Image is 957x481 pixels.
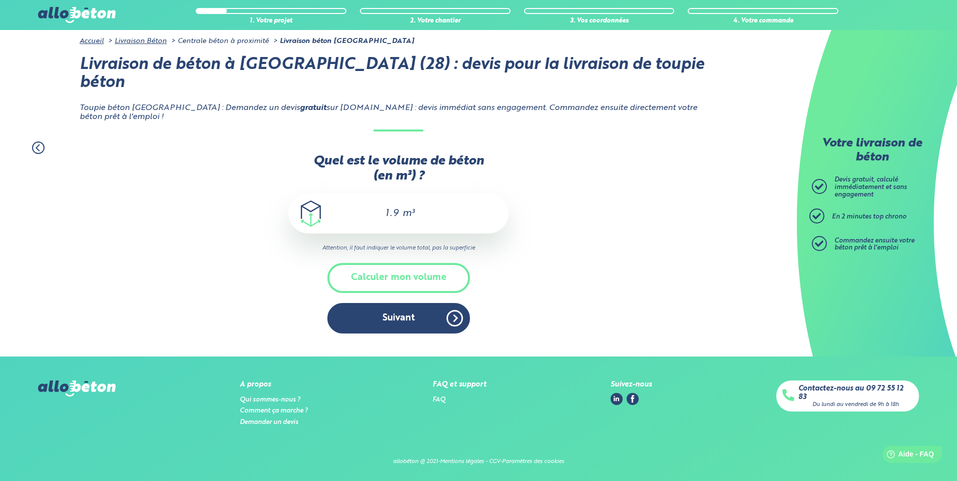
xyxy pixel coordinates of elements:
div: 3. Vos coordonnées [524,17,675,25]
button: Calculer mon volume [327,263,470,292]
a: Qui sommes-nous ? [240,396,300,403]
div: 4. Votre commande [688,17,838,25]
img: allobéton [38,380,115,396]
div: allobéton @ 2021 [393,458,438,465]
button: Suivant [327,303,470,333]
strong: gratuit [300,104,326,112]
label: Quel est le volume de béton (en m³) ? [288,154,509,183]
span: m³ [402,208,414,218]
h1: Livraison de béton à [GEOGRAPHIC_DATA] (28) : devis pour la livraison de toupie béton [80,56,717,93]
div: - [438,458,440,465]
a: Demander un devis [240,419,298,425]
span: - [486,458,488,464]
div: Suivez-nous [611,380,652,389]
div: A propos [240,380,308,389]
a: Livraison Béton [115,37,167,44]
p: Toupie béton [GEOGRAPHIC_DATA] : Demandez un devis sur [DOMAIN_NAME] : devis immédiat sans engage... [80,103,717,122]
iframe: Help widget launcher [868,442,946,470]
img: allobéton [38,7,115,23]
div: Du lundi au vendredi de 9h à 18h [812,401,899,408]
a: CGV [489,458,500,464]
div: 1. Votre projet [196,17,346,25]
a: Accueil [80,37,104,44]
li: Centrale béton à proximité [169,37,269,45]
a: Contactez-nous au 09 72 55 12 83 [798,384,913,401]
i: Attention, il faut indiquer le volume total, pas la superficie [288,243,509,253]
li: Livraison béton [GEOGRAPHIC_DATA] [271,37,414,45]
div: 2. Votre chantier [360,17,511,25]
a: FAQ [432,396,445,403]
input: 0 [383,207,400,219]
div: - [500,458,502,465]
a: Comment ça marche ? [240,407,308,414]
a: Paramètres des cookies [502,458,564,464]
div: FAQ et support [432,380,487,389]
a: Mentions légales [440,458,484,464]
